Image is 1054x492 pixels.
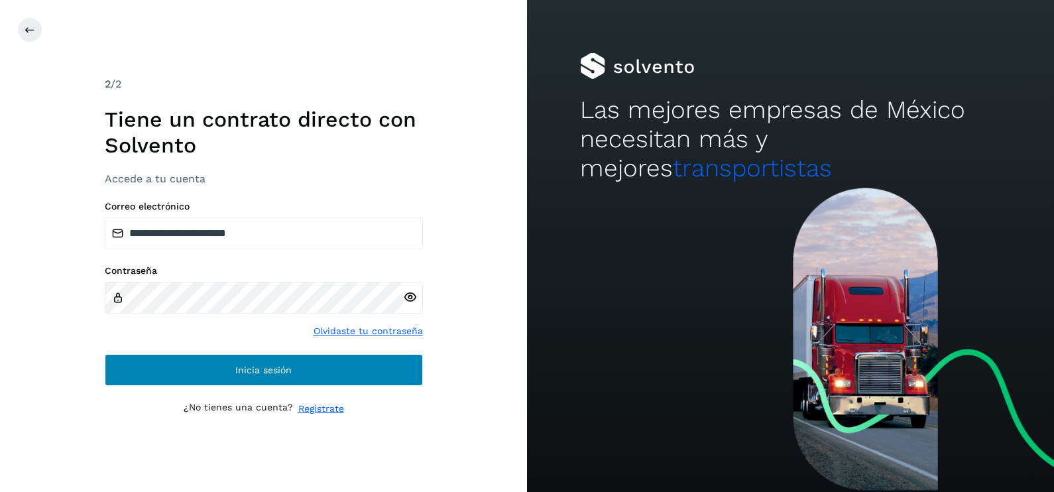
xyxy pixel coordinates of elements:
label: Contraseña [105,265,423,277]
h3: Accede a tu cuenta [105,172,423,185]
h1: Tiene un contrato directo con Solvento [105,107,423,158]
span: Inicia sesión [235,365,292,375]
label: Correo electrónico [105,201,423,212]
button: Inicia sesión [105,354,423,386]
div: /2 [105,76,423,92]
p: ¿No tienes una cuenta? [184,402,293,416]
h2: Las mejores empresas de México necesitan más y mejores [580,95,1002,184]
a: Olvidaste tu contraseña [314,324,423,338]
span: 2 [105,78,111,90]
span: transportistas [673,154,832,182]
a: Regístrate [298,402,344,416]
